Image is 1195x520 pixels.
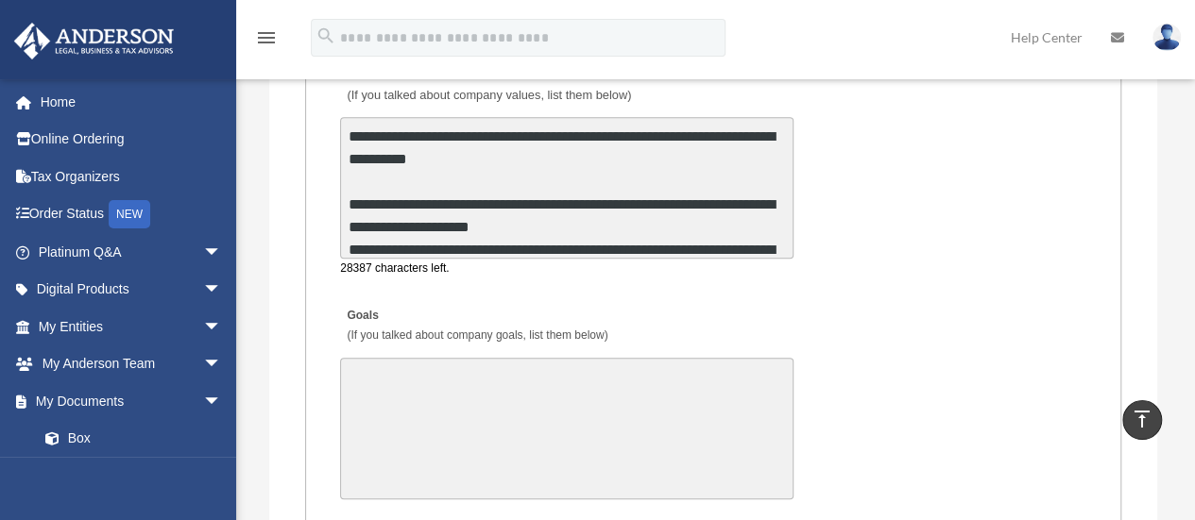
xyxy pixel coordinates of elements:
a: My Anderson Teamarrow_drop_down [13,345,250,383]
span: (If you talked about company goals, list them below) [347,328,607,342]
span: (If you talked about company values, list them below) [347,88,631,102]
a: Order StatusNEW [13,195,250,234]
a: Tax Organizers [13,158,250,195]
a: menu [255,33,278,49]
i: vertical_align_top [1131,408,1153,430]
a: Digital Productsarrow_drop_down [13,271,250,309]
span: arrow_drop_down [203,271,241,310]
div: 28387 characters left. [340,259,794,278]
img: Anderson Advisors Platinum Portal [9,23,179,59]
a: Online Ordering [13,121,250,159]
a: My Entitiesarrow_drop_down [13,308,250,345]
img: User Pic [1152,24,1181,51]
label: Goals [340,304,612,349]
a: Box [26,420,250,458]
span: arrow_drop_down [203,382,241,421]
a: vertical_align_top [1122,400,1162,440]
span: arrow_drop_down [203,233,241,272]
i: menu [255,26,278,49]
a: Home [13,83,250,121]
a: My Documentsarrow_drop_down [13,382,250,420]
a: Platinum Q&Aarrow_drop_down [13,233,250,271]
label: Values [340,63,636,109]
i: search [316,25,336,46]
span: arrow_drop_down [203,308,241,346]
span: arrow_drop_down [203,345,241,384]
div: NEW [109,200,150,228]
